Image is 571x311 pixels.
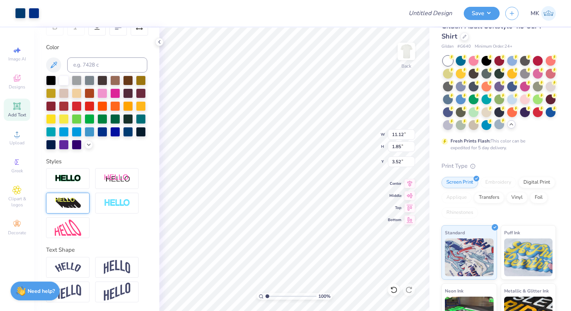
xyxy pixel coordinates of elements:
[401,63,411,70] div: Back
[388,205,401,210] span: Top
[55,285,81,299] img: Flag
[46,157,147,166] div: Styles
[104,283,130,301] img: Rise
[8,230,26,236] span: Decorate
[9,140,25,146] span: Upload
[46,43,147,52] div: Color
[504,229,520,237] span: Puff Ink
[46,246,147,254] div: Text Shape
[4,196,30,208] span: Clipart & logos
[445,287,463,295] span: Neon Ink
[104,260,130,274] img: Arch
[541,6,556,21] img: Maria Karim
[9,84,25,90] span: Designs
[55,197,81,209] img: 3d Illusion
[104,174,130,183] img: Shadow
[441,192,472,203] div: Applique
[441,177,478,188] div: Screen Print
[67,57,147,73] input: e.g. 7428 c
[28,288,55,295] strong: Need help?
[475,43,512,50] span: Minimum Order: 24 +
[445,238,494,276] img: Standard
[318,293,330,300] span: 100 %
[457,43,471,50] span: # G640
[388,217,401,223] span: Bottom
[506,192,528,203] div: Vinyl
[55,220,81,236] img: Free Distort
[104,199,130,207] img: Negative Space
[504,238,553,276] img: Puff Ink
[399,44,414,59] img: Back
[519,177,555,188] div: Digital Print
[464,7,500,20] button: Save
[451,138,543,151] div: This color can be expedited for 5 day delivery.
[504,287,549,295] span: Metallic & Glitter Ink
[441,207,478,218] div: Rhinestones
[388,181,401,186] span: Center
[55,262,81,272] img: Arc
[11,168,23,174] span: Greek
[441,43,454,50] span: Gildan
[388,193,401,198] span: Middle
[441,162,556,170] div: Print Type
[403,6,458,21] input: Untitled Design
[55,174,81,183] img: Stroke
[531,6,556,21] a: MK
[8,56,26,62] span: Image AI
[8,112,26,118] span: Add Text
[474,192,504,203] div: Transfers
[480,177,516,188] div: Embroidery
[530,192,548,203] div: Foil
[445,229,465,237] span: Standard
[451,138,491,144] strong: Fresh Prints Flash:
[531,9,539,18] span: MK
